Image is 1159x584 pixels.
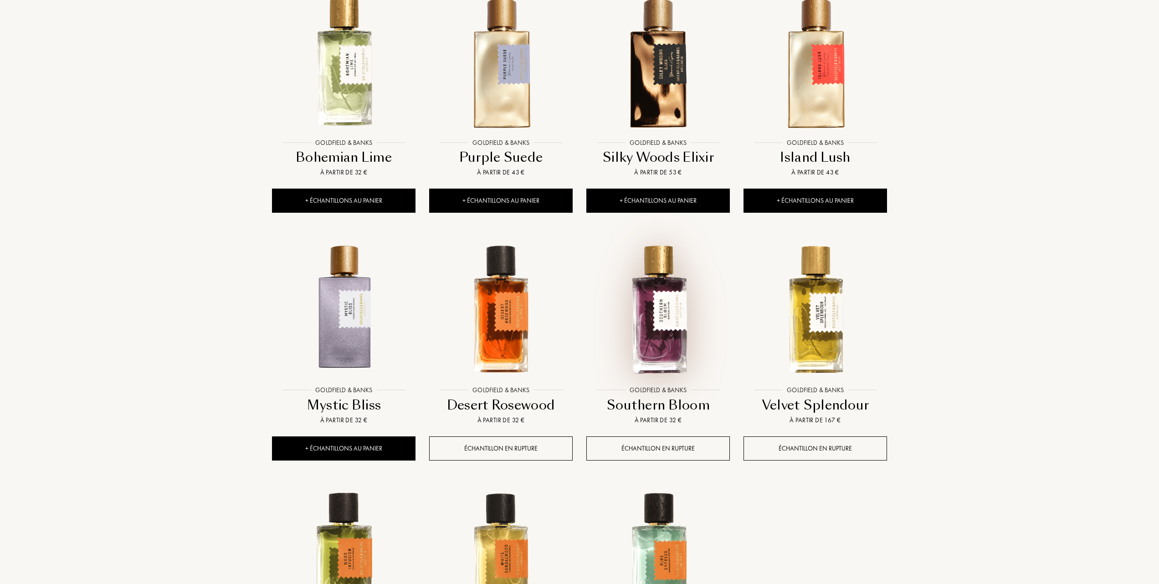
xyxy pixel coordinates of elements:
[744,239,886,380] img: Velvet Splendour Goldfield & Banks
[590,415,726,425] div: À partir de 32 €
[430,239,572,380] img: Desert Rosewood Goldfield & Banks
[433,415,569,425] div: À partir de 32 €
[744,436,887,461] div: Échantillon en rupture
[276,415,412,425] div: À partir de 32 €
[586,189,730,213] div: + Échantillons au panier
[272,189,415,213] div: + Échantillons au panier
[429,229,573,436] a: Desert Rosewood Goldfield & BanksGoldfield & BanksDesert RosewoodÀ partir de 32 €
[272,229,415,436] a: Mystic Bliss Goldfield & BanksGoldfield & BanksMystic BlissÀ partir de 32 €
[272,436,415,461] div: + Échantillons au panier
[429,189,573,213] div: + Échantillons au panier
[586,436,730,461] div: Échantillon en rupture
[433,168,569,177] div: À partir de 43 €
[744,189,887,213] div: + Échantillons au panier
[586,229,730,436] a: Southern Bloom Goldfield & BanksGoldfield & BanksSouthern BloomÀ partir de 32 €
[747,415,883,425] div: À partir de 167 €
[429,436,573,461] div: Échantillon en rupture
[744,229,887,436] a: Velvet Splendour Goldfield & BanksGoldfield & BanksVelvet SplendourÀ partir de 167 €
[747,168,883,177] div: À partir de 43 €
[273,239,415,380] img: Mystic Bliss Goldfield & Banks
[276,168,412,177] div: À partir de 32 €
[590,168,726,177] div: À partir de 53 €
[587,239,729,380] img: Southern Bloom Goldfield & Banks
